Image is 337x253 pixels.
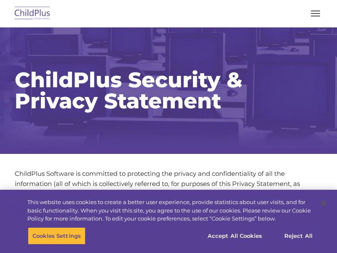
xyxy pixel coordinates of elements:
button: Reject All [272,227,325,245]
div: This website uses cookies to create a better user experience, provide statistics about user visit... [27,198,313,223]
span: ChildPlus Security & Privacy Statement [15,67,243,114]
button: Accept All Cookies [203,227,267,245]
button: Cookies Settings [28,227,86,245]
button: Close [314,194,333,213]
img: ChildPlus by Procare Solutions [13,4,52,24]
